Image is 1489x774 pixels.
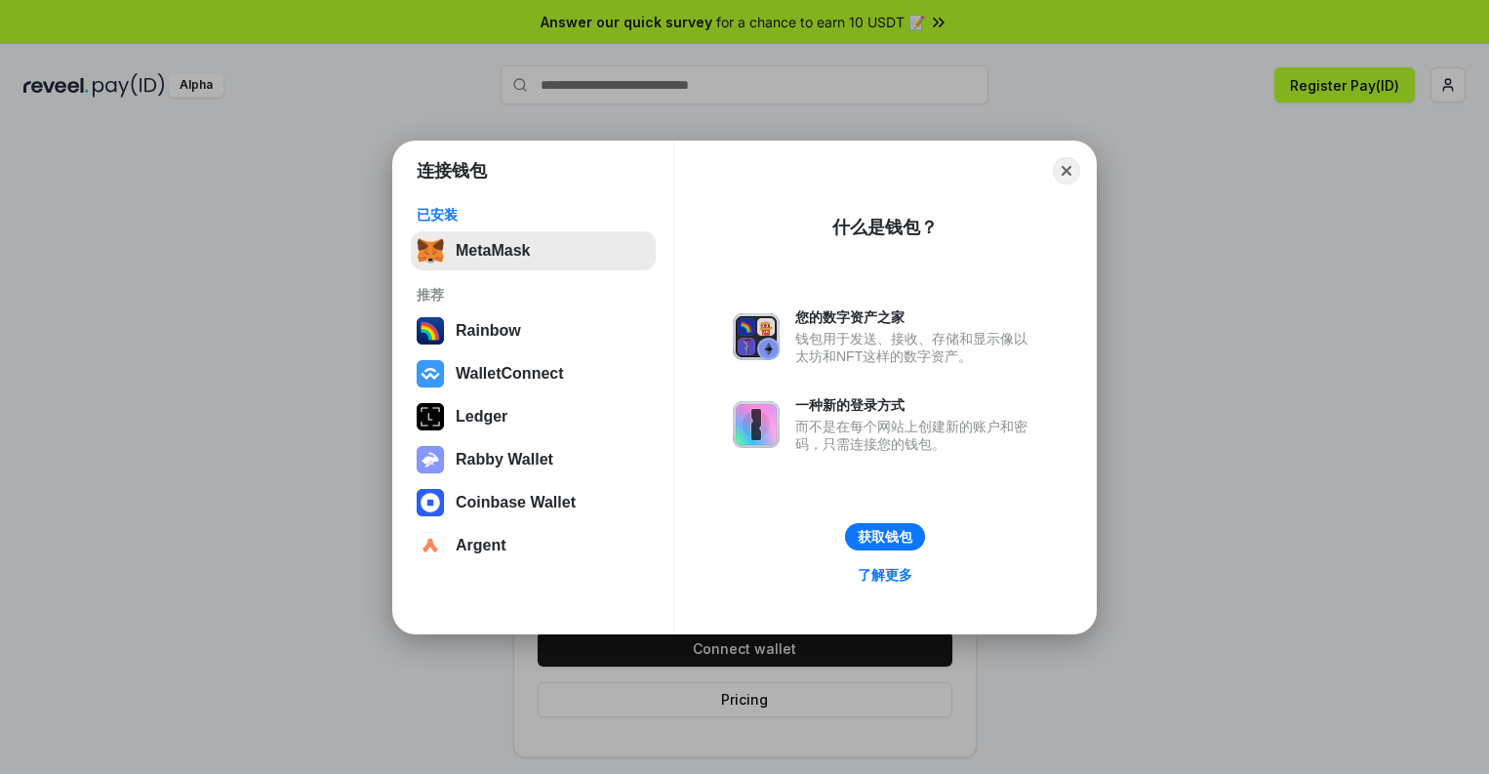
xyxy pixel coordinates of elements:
div: 一种新的登录方式 [795,396,1037,414]
div: Ledger [456,408,507,426]
div: 了解更多 [858,566,912,584]
div: Rainbow [456,322,521,340]
img: svg+xml,%3Csvg%20xmlns%3D%22http%3A%2F%2Fwww.w3.org%2F2000%2Fsvg%22%20fill%3D%22none%22%20viewBox... [733,401,780,448]
button: Ledger [411,397,656,436]
h1: 连接钱包 [417,159,487,183]
a: 了解更多 [846,562,924,588]
div: 而不是在每个网站上创建新的账户和密码，只需连接您的钱包。 [795,418,1037,453]
div: 您的数字资产之家 [795,308,1037,326]
div: 什么是钱包？ [832,216,938,239]
button: Close [1053,157,1080,184]
div: 已安装 [417,206,650,224]
button: Coinbase Wallet [411,483,656,522]
img: svg+xml,%3Csvg%20width%3D%2228%22%20height%3D%2228%22%20viewBox%3D%220%200%2028%2028%22%20fill%3D... [417,532,444,559]
div: Coinbase Wallet [456,494,576,511]
div: MetaMask [456,242,530,260]
button: 获取钱包 [845,523,925,550]
div: 推荐 [417,286,650,304]
img: svg+xml,%3Csvg%20width%3D%2228%22%20height%3D%2228%22%20viewBox%3D%220%200%2028%2028%22%20fill%3D... [417,489,444,516]
div: Rabby Wallet [456,451,553,468]
div: WalletConnect [456,365,564,383]
button: Rainbow [411,311,656,350]
img: svg+xml,%3Csvg%20xmlns%3D%22http%3A%2F%2Fwww.w3.org%2F2000%2Fsvg%22%20fill%3D%22none%22%20viewBox... [733,313,780,360]
img: svg+xml,%3Csvg%20xmlns%3D%22http%3A%2F%2Fwww.w3.org%2F2000%2Fsvg%22%20fill%3D%22none%22%20viewBox... [417,446,444,473]
img: svg+xml,%3Csvg%20xmlns%3D%22http%3A%2F%2Fwww.w3.org%2F2000%2Fsvg%22%20width%3D%2228%22%20height%3... [417,403,444,430]
div: 获取钱包 [858,528,912,546]
img: svg+xml,%3Csvg%20width%3D%22120%22%20height%3D%22120%22%20viewBox%3D%220%200%20120%20120%22%20fil... [417,317,444,345]
div: 钱包用于发送、接收、存储和显示像以太坊和NFT这样的数字资产。 [795,330,1037,365]
button: Rabby Wallet [411,440,656,479]
button: MetaMask [411,231,656,270]
img: svg+xml,%3Csvg%20fill%3D%22none%22%20height%3D%2233%22%20viewBox%3D%220%200%2035%2033%22%20width%... [417,237,444,265]
div: Argent [456,537,506,554]
button: WalletConnect [411,354,656,393]
img: svg+xml,%3Csvg%20width%3D%2228%22%20height%3D%2228%22%20viewBox%3D%220%200%2028%2028%22%20fill%3D... [417,360,444,387]
button: Argent [411,526,656,565]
